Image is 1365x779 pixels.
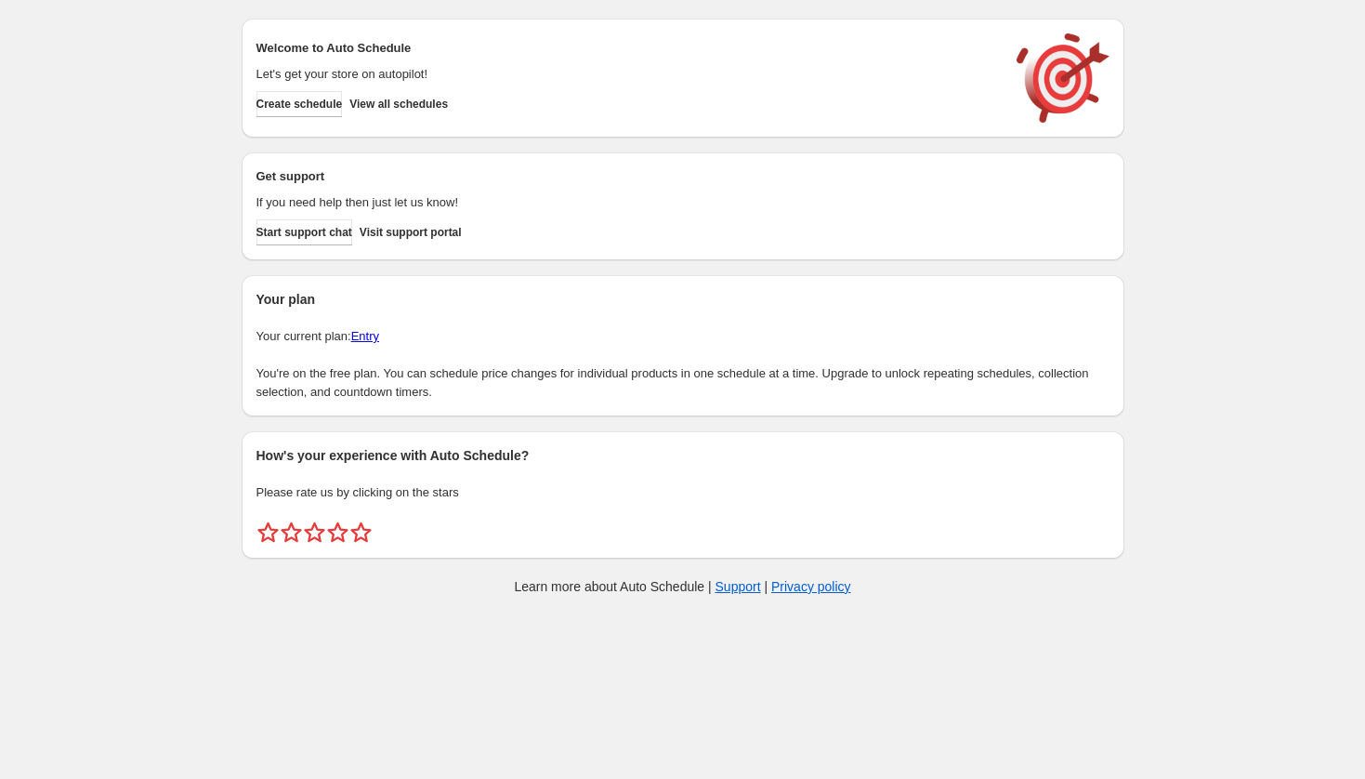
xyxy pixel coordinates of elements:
button: View all schedules [349,91,448,117]
h2: Get support [256,167,998,186]
button: Create schedule [256,91,343,117]
h2: Welcome to Auto Schedule [256,39,998,58]
a: Start support chat [256,219,352,245]
p: You're on the free plan. You can schedule price changes for individual products in one schedule a... [256,364,1109,402]
span: View all schedules [349,97,448,112]
p: If you need help then just let us know! [256,193,998,212]
p: Your current plan: [256,327,1109,346]
span: Visit support portal [360,225,462,240]
a: Entry [351,329,379,343]
h2: How's your experience with Auto Schedule? [256,446,1109,465]
h2: Your plan [256,290,1109,309]
p: Please rate us by clicking on the stars [256,483,1109,502]
p: Let's get your store on autopilot! [256,65,998,84]
a: Visit support portal [360,219,462,245]
a: Privacy policy [771,579,851,594]
p: Learn more about Auto Schedule | | [514,577,850,596]
span: Start support chat [256,225,352,240]
a: Support [715,579,761,594]
span: Create schedule [256,97,343,112]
